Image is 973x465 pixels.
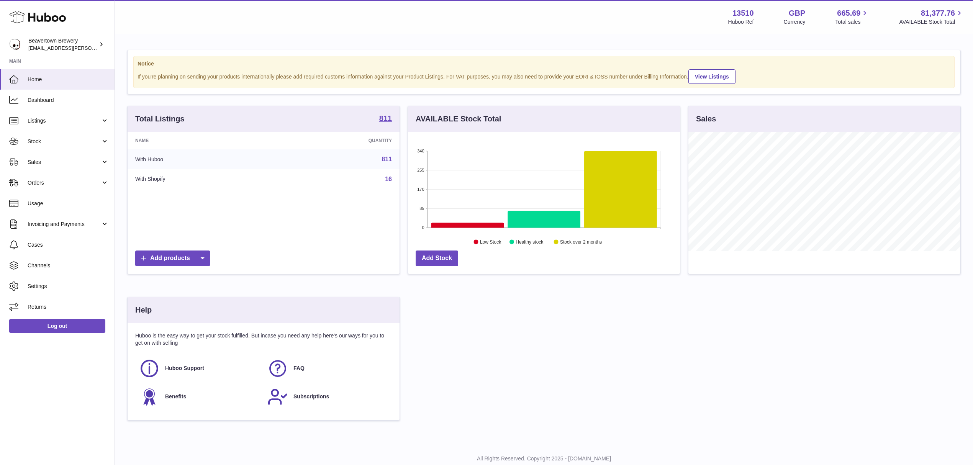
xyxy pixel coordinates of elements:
[837,8,860,18] span: 665.69
[516,239,544,245] text: Healthy stock
[732,8,754,18] strong: 13510
[135,251,210,266] a: Add products
[688,69,735,84] a: View Listings
[28,117,101,124] span: Listings
[560,239,602,245] text: Stock over 2 months
[379,115,392,124] a: 811
[128,169,274,189] td: With Shopify
[728,18,754,26] div: Huboo Ref
[784,18,806,26] div: Currency
[28,76,109,83] span: Home
[28,37,97,52] div: Beavertown Brewery
[28,159,101,166] span: Sales
[267,358,388,379] a: FAQ
[135,332,392,347] p: Huboo is the easy way to get your stock fulfilled. But incase you need any help here's our ways f...
[416,251,458,266] a: Add Stock
[28,138,101,145] span: Stock
[128,149,274,169] td: With Huboo
[28,179,101,187] span: Orders
[480,239,501,245] text: Low Stock
[379,115,392,122] strong: 811
[128,132,274,149] th: Name
[417,187,424,192] text: 170
[165,365,204,372] span: Huboo Support
[899,18,964,26] span: AVAILABLE Stock Total
[835,8,869,26] a: 665.69 Total sales
[28,303,109,311] span: Returns
[422,225,424,230] text: 0
[417,149,424,153] text: 340
[385,176,392,182] a: 16
[899,8,964,26] a: 81,377.76 AVAILABLE Stock Total
[28,45,154,51] span: [EMAIL_ADDRESS][PERSON_NAME][DOMAIN_NAME]
[293,365,305,372] span: FAQ
[696,114,716,124] h3: Sales
[28,241,109,249] span: Cases
[121,455,967,462] p: All Rights Reserved. Copyright 2025 - [DOMAIN_NAME]
[382,156,392,162] a: 811
[9,319,105,333] a: Log out
[138,68,950,84] div: If you're planning on sending your products internationally please add required customs informati...
[789,8,805,18] strong: GBP
[28,262,109,269] span: Channels
[28,97,109,104] span: Dashboard
[835,18,869,26] span: Total sales
[139,358,260,379] a: Huboo Support
[9,39,21,50] img: kit.lowe@beavertownbrewery.co.uk
[416,114,501,124] h3: AVAILABLE Stock Total
[28,200,109,207] span: Usage
[135,305,152,315] h3: Help
[267,386,388,407] a: Subscriptions
[135,114,185,124] h3: Total Listings
[921,8,955,18] span: 81,377.76
[274,132,400,149] th: Quantity
[28,283,109,290] span: Settings
[28,221,101,228] span: Invoicing and Payments
[419,206,424,211] text: 85
[417,168,424,172] text: 255
[293,393,329,400] span: Subscriptions
[139,386,260,407] a: Benefits
[165,393,186,400] span: Benefits
[138,60,950,67] strong: Notice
